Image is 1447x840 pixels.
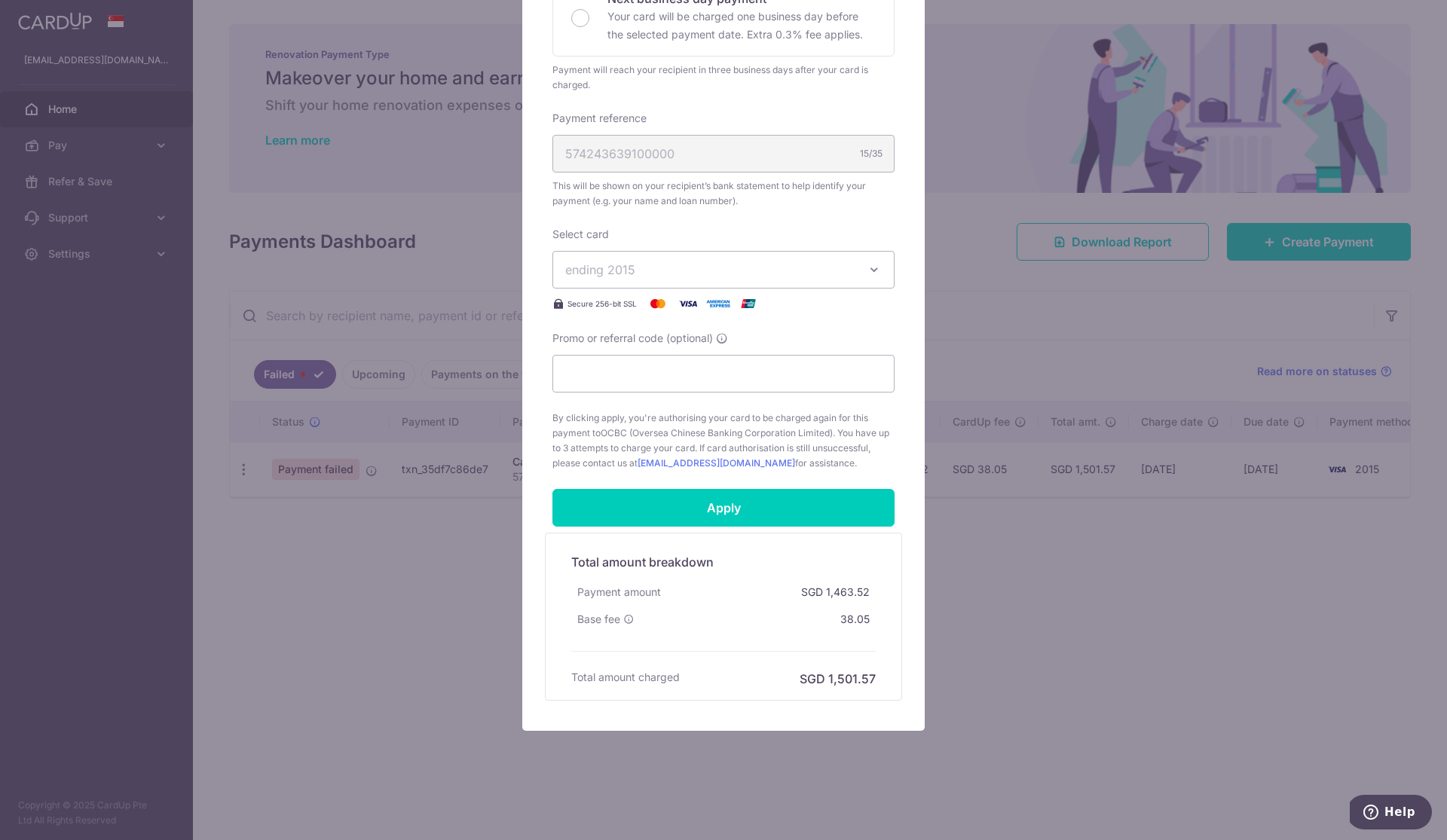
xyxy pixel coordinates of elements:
label: Payment reference [552,111,647,126]
img: American Express [703,295,733,313]
img: Visa [673,295,703,313]
div: SGD 1,463.52 [795,579,876,606]
span: Promo or referral code (optional) [552,331,713,346]
iframe: Opens a widget where you can find more information [1350,795,1432,832]
h6: SGD 1,501.57 [800,670,876,688]
label: Select card [552,227,609,242]
span: ending 2015 [565,262,635,277]
span: OCBC (Oversea Chinese Banking Corporation Limited) [601,427,833,438]
div: 38.05 [834,606,876,633]
button: ending 2015 [552,251,895,289]
p: Your card will be charged one business day before the selected payment date. Extra 0.3% fee applies. [607,8,876,44]
span: This will be shown on your recipient’s bank statement to help identify your payment (e.g. your na... [552,179,895,209]
img: UnionPay [733,295,763,313]
div: Payment amount [571,579,667,606]
input: Apply [552,489,895,527]
div: 15/35 [860,146,883,161]
span: By clicking apply, you're authorising your card to be charged again for this payment to . You hav... [552,411,895,471]
h5: Total amount breakdown [571,553,876,571]
div: Payment will reach your recipient in three business days after your card is charged. [552,63,895,93]
span: Secure 256-bit SSL [567,298,637,310]
h6: Total amount charged [571,670,680,685]
span: Base fee [577,612,620,627]
img: Mastercard [643,295,673,313]
a: [EMAIL_ADDRESS][DOMAIN_NAME] [638,457,795,469]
